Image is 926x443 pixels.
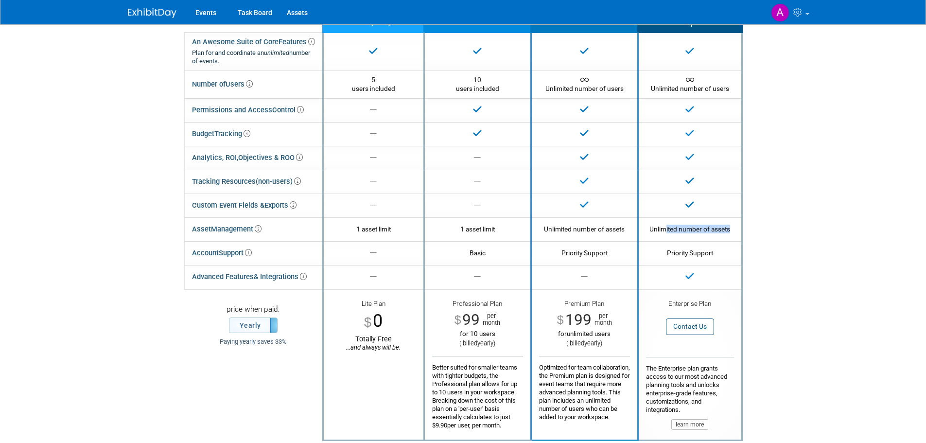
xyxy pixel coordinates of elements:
span: $ [557,314,564,326]
span: Features [279,37,315,46]
div: Priority Support [539,248,630,257]
span: per month [592,313,612,326]
div: The Enterprise plan grants access to our most advanced planning tools and unlocks enterprise-grad... [646,357,734,430]
div: Custom Event Fields & [192,198,297,213]
div: Premium Plan [539,300,630,311]
span: Support [219,248,252,257]
div: Lite Plan [331,300,416,309]
label: Yearly [229,318,277,333]
div: 10 users included [432,75,523,93]
div: Number of [192,77,253,91]
div: Unlimited number of assets [646,225,734,233]
div: ( billed ) [432,339,523,348]
div: Asset [192,222,262,236]
img: ExhibitDay [128,8,176,18]
div: 1 asset limit [331,225,416,233]
div: Unlimited number of assets [539,225,630,233]
div: Enterprise Plan [646,300,734,309]
button: learn more [671,419,708,430]
span: yearly [584,339,600,347]
div: Better suited for smaller teams with tighter budgets, the Professional plan allows for up to 10 u... [432,356,523,429]
div: Permissions and Access [192,103,304,117]
span: Control [272,106,304,114]
div: Optimized for team collaboration, the Premium plan is designed for event teams that require more ... [539,356,630,421]
span: Management [211,225,262,233]
div: unlimited users [539,330,630,338]
i: unlimited [264,49,289,56]
span: & Integrations [254,272,307,281]
div: Budget [192,127,250,141]
div: price when paid: [192,304,315,318]
div: Paying yearly saves 33% [192,338,315,346]
div: for 10 users [432,330,523,338]
div: 1 asset limit [432,225,523,233]
div: Objectives & ROO [192,151,303,165]
div: 5 users included [331,75,416,93]
span: $ [454,314,461,326]
div: Tracking Resources [192,175,301,189]
span: Tracking [214,129,250,138]
div: Account [192,246,252,260]
div: Basic [432,248,523,257]
span: $ [364,316,371,329]
span: Users [226,80,253,89]
div: Advanced Features [192,270,307,284]
span: Exports [264,201,297,210]
span: per month [480,313,500,326]
span: 199 [565,311,592,329]
div: Totally Free [331,335,416,352]
div: ( billed ) [539,339,630,348]
span: Unlimited number of users [545,76,624,92]
span: (non-users) [256,177,301,186]
span: 0 [373,310,383,331]
div: Plan for and coordinate an number of events. [192,49,315,66]
span: 9.90 [436,422,447,429]
div: ...and always will be. [331,344,416,352]
button: Contact Us [666,319,714,335]
div: Priority Support [646,248,734,257]
span: yearly [477,339,493,347]
div: Professional Plan [432,300,523,311]
span: Analytics, ROI, [192,153,238,162]
img: Amanda Moreno [771,3,789,22]
span: for [558,330,567,337]
span: 99 [462,311,480,329]
div: An Awesome Suite of Core [192,37,315,66]
span: Unlimited number of users [651,76,729,92]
